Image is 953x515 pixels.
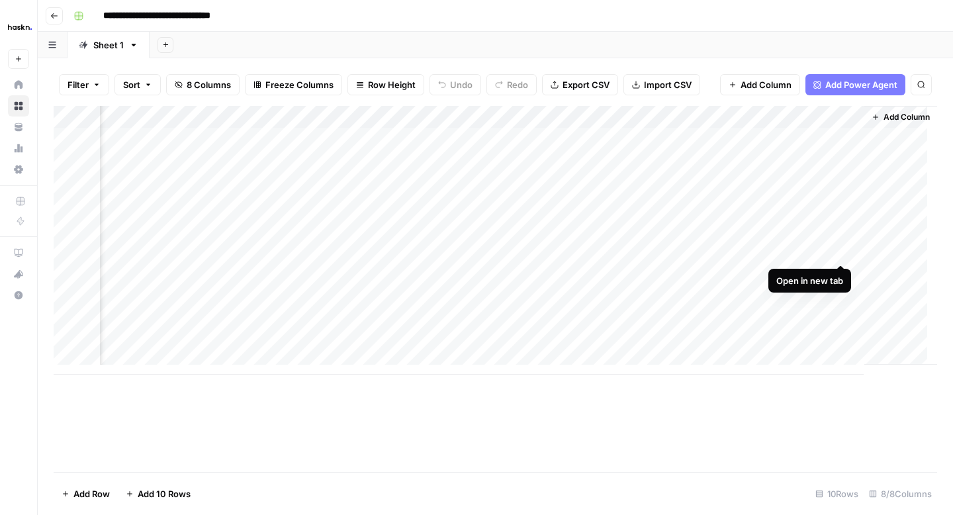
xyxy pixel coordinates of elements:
span: Add Column [741,78,792,91]
a: Home [8,74,29,95]
button: Redo [486,74,537,95]
a: Browse [8,95,29,117]
div: 8/8 Columns [864,483,937,504]
button: Add Power Agent [805,74,905,95]
button: Add Column [866,109,935,126]
span: Add Row [73,487,110,500]
span: Filter [68,78,89,91]
button: Add 10 Rows [118,483,199,504]
span: Export CSV [563,78,610,91]
button: Import CSV [623,74,700,95]
a: AirOps Academy [8,242,29,263]
a: Sheet 1 [68,32,150,58]
button: What's new? [8,263,29,285]
button: Freeze Columns [245,74,342,95]
div: What's new? [9,264,28,284]
button: Export CSV [542,74,618,95]
div: Sheet 1 [93,38,124,52]
span: Add 10 Rows [138,487,191,500]
button: Undo [430,74,481,95]
button: Workspace: Haskn [8,11,29,44]
div: 10 Rows [810,483,864,504]
button: 8 Columns [166,74,240,95]
img: Haskn Logo [8,15,32,39]
button: Add Row [54,483,118,504]
span: Sort [123,78,140,91]
span: Row Height [368,78,416,91]
span: Freeze Columns [265,78,334,91]
span: Add Power Agent [825,78,897,91]
span: Add Column [884,111,930,123]
span: Redo [507,78,528,91]
span: Undo [450,78,473,91]
div: Open in new tab [776,274,843,287]
span: 8 Columns [187,78,231,91]
button: Filter [59,74,109,95]
button: Help + Support [8,285,29,306]
a: Your Data [8,117,29,138]
a: Usage [8,138,29,159]
button: Sort [114,74,161,95]
a: Settings [8,159,29,180]
button: Row Height [347,74,424,95]
span: Import CSV [644,78,692,91]
button: Add Column [720,74,800,95]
